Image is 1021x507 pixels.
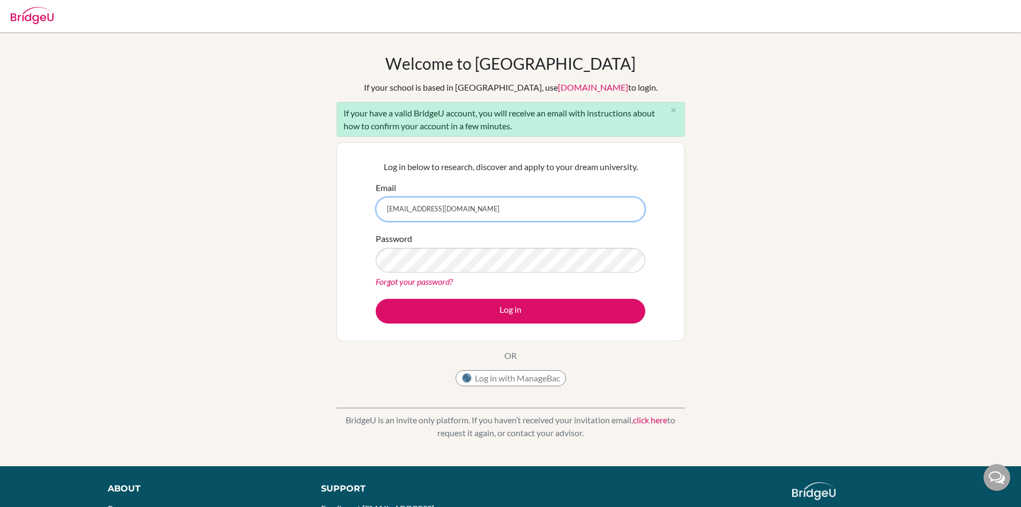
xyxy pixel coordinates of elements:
h1: Welcome to [GEOGRAPHIC_DATA] [385,54,636,73]
button: Log in with ManageBac [456,370,566,386]
p: OR [504,349,517,362]
p: BridgeU is an invite only platform. If you haven’t received your invitation email, to request it ... [337,414,685,439]
div: If your have a valid BridgeU account, you will receive an email with instructions about how to co... [337,102,685,137]
i: close [669,106,677,114]
p: Log in below to research, discover and apply to your dream university. [376,160,645,173]
a: click here [633,415,667,425]
label: Email [376,181,396,194]
img: Bridge-U [11,7,54,24]
div: About [108,482,297,495]
div: If your school is based in [GEOGRAPHIC_DATA], use to login. [364,81,658,94]
label: Password [376,232,412,245]
a: Forgot your password? [376,276,453,286]
button: Close [663,102,684,119]
div: Support [321,482,498,495]
button: Log in [376,299,645,324]
a: [DOMAIN_NAME] [558,82,628,92]
img: logo_white@2x-f4f0deed5e89b7ecb1c2cc34c3e3d731f90f0f143d5ea2071677605dd97b5244.png [792,482,836,500]
span: Help [24,8,46,17]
